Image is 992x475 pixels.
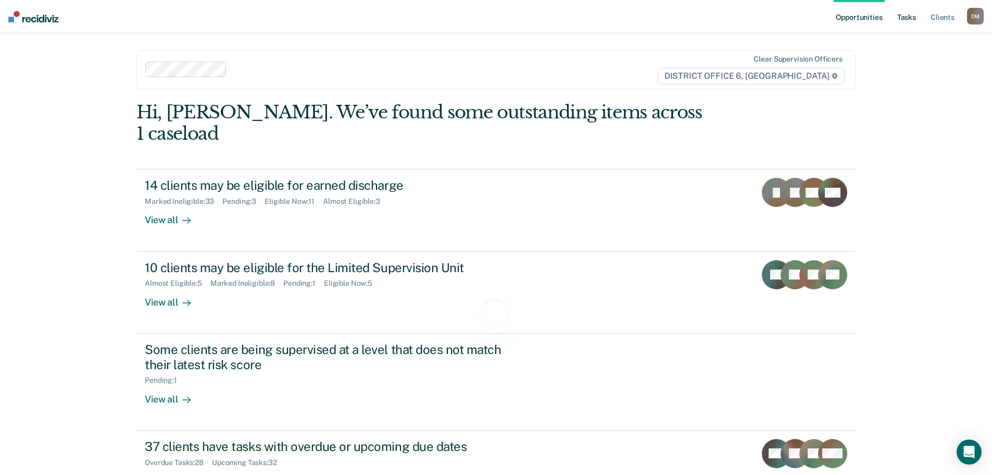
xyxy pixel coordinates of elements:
img: Recidiviz [8,11,58,22]
div: View all [145,206,203,226]
div: Some clients are being supervised at a level that does not match their latest risk score [145,342,510,372]
div: Pending : 1 [145,376,185,385]
div: Overdue Tasks : 28 [145,458,212,467]
div: 10 clients may be eligible for the Limited Supervision Unit [145,260,510,275]
a: 14 clients may be eligible for earned dischargeMarked Ineligible:33Pending:3Eligible Now:11Almost... [136,169,856,251]
a: Some clients are being supervised at a level that does not match their latest risk scorePending:1... [136,334,856,431]
div: 37 clients have tasks with overdue or upcoming due dates [145,439,510,454]
span: DISTRICT OFFICE 6, [GEOGRAPHIC_DATA] [658,68,845,84]
div: Open Intercom Messenger [957,440,982,465]
div: Almost Eligible : 5 [145,279,210,288]
div: Marked Ineligible : 8 [210,279,283,288]
a: 10 clients may be eligible for the Limited Supervision UnitAlmost Eligible:5Marked Ineligible:8Pe... [136,252,856,334]
div: Eligible Now : 11 [265,197,323,206]
div: Clear supervision officers [754,55,842,64]
div: Almost Eligible : 3 [323,197,388,206]
div: Pending : 1 [283,279,324,288]
button: DM [967,8,984,25]
div: Pending : 3 [222,197,265,206]
div: View all [145,385,203,405]
div: Upcoming Tasks : 32 [212,458,285,467]
div: 14 clients may be eligible for earned discharge [145,178,510,193]
div: D M [967,8,984,25]
div: Marked Ineligible : 33 [145,197,222,206]
div: View all [145,288,203,308]
div: Eligible Now : 5 [324,279,381,288]
div: Hi, [PERSON_NAME]. We’ve found some outstanding items across 1 caseload [136,102,712,144]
